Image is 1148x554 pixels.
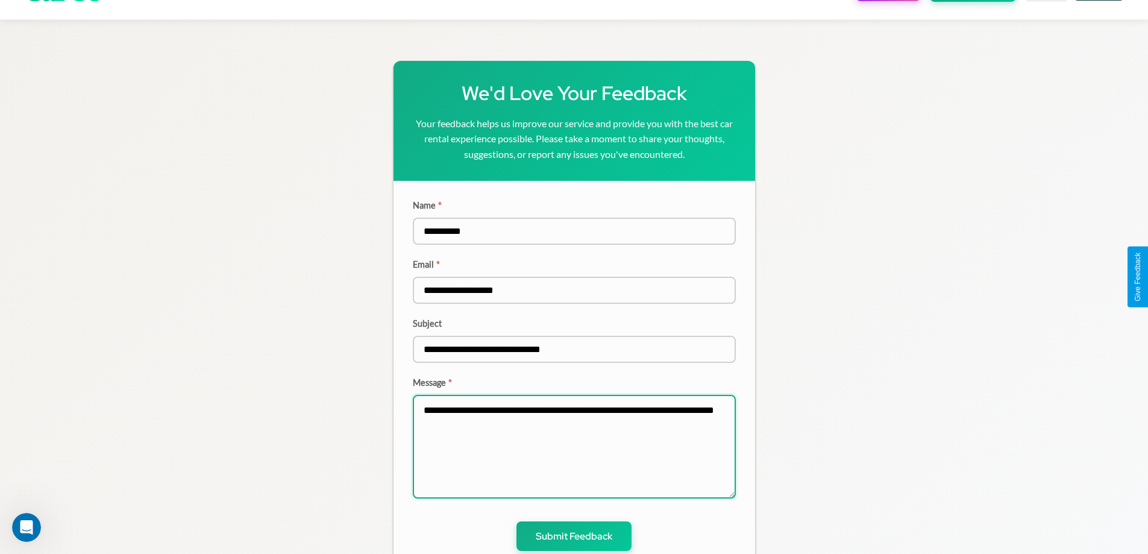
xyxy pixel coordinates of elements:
[413,200,736,210] label: Name
[413,259,736,269] label: Email
[413,318,736,329] label: Subject
[413,116,736,162] p: Your feedback helps us improve our service and provide you with the best car rental experience po...
[413,80,736,106] h1: We'd Love Your Feedback
[1134,253,1142,301] div: Give Feedback
[12,513,41,542] iframe: Intercom live chat
[413,377,736,388] label: Message
[516,521,632,551] button: Submit Feedback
